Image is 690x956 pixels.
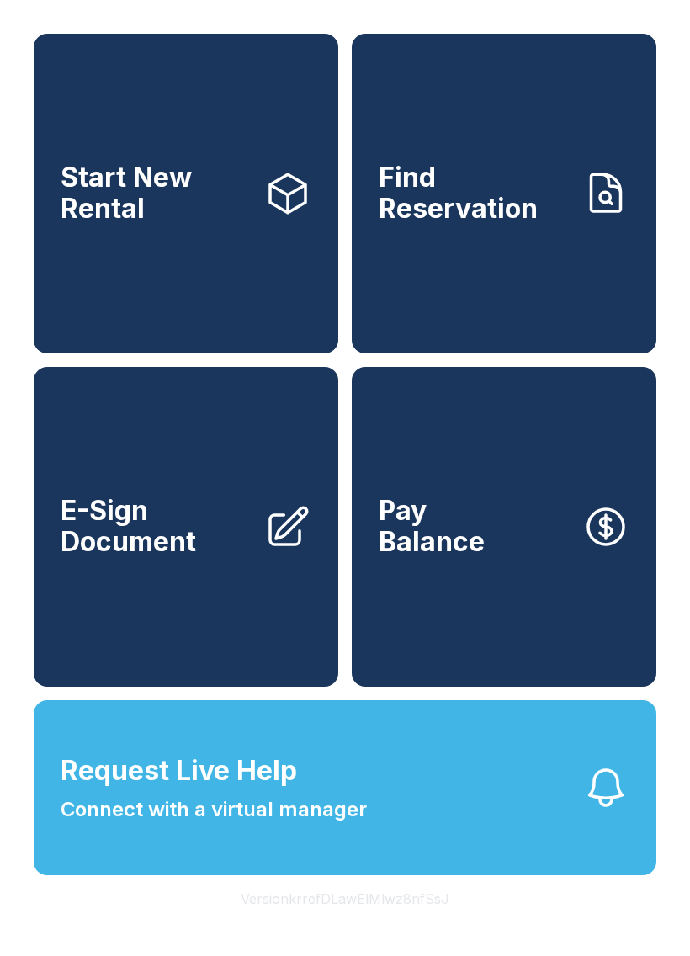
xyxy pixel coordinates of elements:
span: Pay Balance [379,496,485,557]
span: Connect with a virtual manager [61,794,367,825]
span: Find Reservation [379,162,569,224]
button: VersionkrrefDLawElMlwz8nfSsJ [227,875,463,922]
span: Start New Rental [61,162,251,224]
a: Find Reservation [352,34,656,353]
button: Request Live HelpConnect with a virtual manager [34,700,656,875]
a: Start New Rental [34,34,338,353]
a: E-Sign Document [34,367,338,687]
span: Request Live Help [61,751,297,791]
button: PayBalance [352,367,656,687]
span: E-Sign Document [61,496,251,557]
